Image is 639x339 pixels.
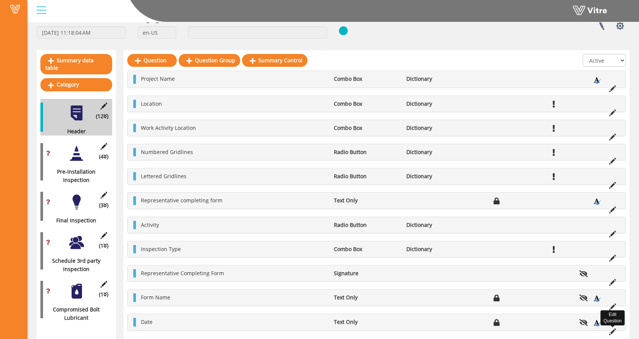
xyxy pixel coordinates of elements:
a: Summary data table [40,54,112,74]
li: Signature [330,269,403,277]
div: Header [40,127,106,136]
span: Date [141,318,153,325]
li: Dictionary [403,172,475,180]
li: Dictionary [403,124,475,132]
a: Summary Control [242,54,307,67]
div: Final Inspection [40,216,106,225]
li: Radio Button [330,148,403,156]
li: Combo Box [330,75,403,83]
span: Inspection Type [141,245,181,253]
div: Pre-Installation Inspection [40,168,106,184]
li: Radio Button [330,221,403,229]
span: Location [141,100,162,107]
div: Edit Question [600,310,625,325]
div: Schedule 3rd party inspection [40,257,106,273]
span: (4 ) [99,153,108,161]
span: (12 ) [96,112,108,120]
li: Combo Box [330,245,403,253]
li: Dictionary [403,100,475,108]
div: Compromised Bolt Lubricant [40,305,106,322]
a: Question Group [179,54,240,67]
span: (1 ) [99,290,108,299]
span: Numbered Gridlines [141,148,193,156]
li: Combo Box [330,124,403,132]
span: Lettered Gridlines [141,173,187,180]
span: Representative completing form [141,197,222,204]
li: Dictionary [403,148,475,156]
li: Dictionary [403,221,475,229]
li: Combo Box [330,100,403,108]
span: Activity [141,221,159,228]
span: Form Name [141,294,170,301]
li: Text Only [330,196,403,205]
a: Category [40,78,112,91]
span: Work Activity Location [141,124,196,131]
a: Question [127,54,177,67]
li: Text Only [330,318,403,326]
img: yes [339,26,348,35]
span: Representative Completing Form [141,270,224,277]
li: Dictionary [403,75,475,83]
span: Project Name [141,75,175,82]
li: Text Only [330,293,403,302]
li: Radio Button [330,172,403,180]
li: Dictionary [403,245,475,253]
span: (3 ) [99,201,108,210]
span: (1 ) [99,242,108,250]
